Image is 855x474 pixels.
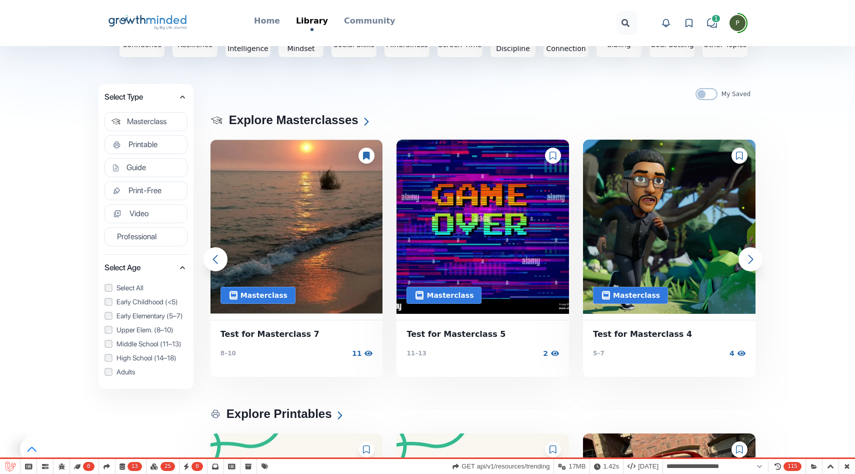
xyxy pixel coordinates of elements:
label: Select All [104,283,187,293]
p: 5–7 [593,349,604,358]
button: Masterclass [104,112,187,131]
a: 1 [704,16,719,31]
p: 2 [543,348,548,359]
span: Test for Masterclass 5 [406,328,559,340]
p: Masterclass [613,290,660,300]
p: 8–10 [220,349,236,358]
h2: Explore Printables [205,402,351,426]
div: Select Type [104,181,187,204]
button: Guide [104,158,187,177]
span: Printable [128,140,157,150]
div: Select Type [104,204,187,227]
p: Masterclass [240,290,287,300]
span: 13 [127,462,142,471]
span: 0 [83,462,94,471]
img: Icons11-1730282252.svg [601,290,611,300]
span: Video [129,209,148,219]
span: 1 [711,14,721,23]
span: 25 [160,462,175,471]
img: Icons11-1730282252.svg [228,290,238,300]
input: Upper Elem. (8–10) [104,326,112,334]
img: BLJ Resource [396,140,569,314]
span: Professional [117,232,156,242]
label: Early Elementary (5–7) [104,311,187,321]
span: Select Age [104,261,177,275]
span: Masterclass [127,117,166,127]
input: Adults [104,368,112,376]
p: Home [254,15,280,27]
div: Select Type [104,106,187,135]
p: Community [344,15,395,27]
input: Early Elementary (5–7) [104,312,112,320]
input: Early Childhood (<5) [104,298,112,306]
p: Masterclass [426,290,473,300]
span: Select Type [104,90,177,104]
div: Select Type [104,158,187,181]
img: BLJ Resource [583,140,755,314]
button: Professional [104,227,187,246]
span: Print-Free [128,186,161,196]
label: Adults [104,367,187,377]
p: 11–13 [406,349,426,358]
label: Upper Elem. (8–10) [104,325,187,335]
input: Select All [104,284,112,292]
div: Select Type [104,135,187,158]
button: Print-Free [104,181,187,200]
button: Progessional [729,15,745,31]
img: BLJ Resource [210,140,383,314]
span: 0 [191,462,203,471]
p: 11 [352,348,361,359]
a: Home [254,15,280,28]
a: Test for Masterclass 45–7 [583,320,755,371]
a: Test for Masterclass 78–10 [210,320,383,371]
span: Guide [126,163,146,173]
span: My Saved [721,88,750,100]
span: Test for Masterclass 7 [220,328,373,340]
label: High School (14–18) [104,353,187,363]
a: Test for Masterclass 511–13 [396,320,569,371]
div: Select Age [104,277,187,381]
label: Middle School (11–13) [104,339,187,349]
a: Community [344,15,395,28]
h2: Explore Masterclasses [205,108,377,133]
span: Test for Masterclass 4 [593,328,745,340]
img: Icons11-1730282252.svg [414,290,424,300]
div: Select Type [104,227,187,250]
p: 4 [729,348,734,359]
label: Early Childhood (<5) [104,297,187,307]
div: Progessional [735,20,739,27]
button: Video [104,204,187,223]
a: Library [296,15,328,31]
span: 115 [783,462,801,471]
input: High School (14–18) [104,354,112,362]
button: Select Type [104,90,187,104]
p: Library [296,15,328,27]
button: Select Age [104,261,187,275]
input: Middle School (11–13) [104,340,112,348]
button: Printable [104,135,187,154]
